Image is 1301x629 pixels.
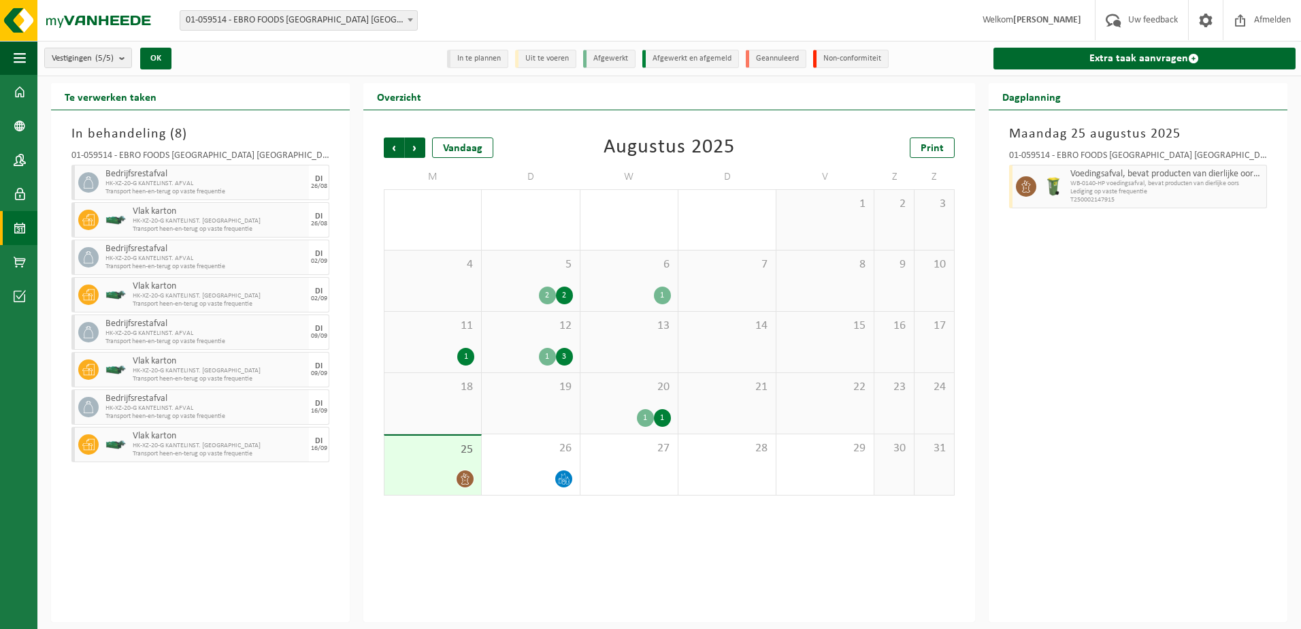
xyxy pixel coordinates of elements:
[556,348,573,366] div: 3
[391,319,474,334] span: 11
[746,50,806,68] li: Geannuleerd
[654,409,671,427] div: 1
[391,442,474,457] span: 25
[783,380,867,395] span: 22
[654,287,671,304] div: 1
[587,257,671,272] span: 6
[105,393,306,404] span: Bedrijfsrestafval
[105,244,306,255] span: Bedrijfsrestafval
[405,138,425,158] span: Volgende
[921,380,947,395] span: 24
[311,183,327,190] div: 26/08
[311,370,327,377] div: 09/09
[921,143,944,154] span: Print
[105,169,306,180] span: Bedrijfsrestafval
[105,255,306,263] span: HK-XZ-20-G KANTELINST. AFVAL
[587,380,671,395] span: 20
[587,319,671,334] span: 13
[881,197,907,212] span: 2
[685,441,769,456] span: 28
[315,437,323,445] div: DI
[556,287,573,304] div: 2
[1070,188,1263,196] span: Lediging op vaste frequentie
[1009,151,1267,165] div: 01-059514 - EBRO FOODS [GEOGRAPHIC_DATA] [GEOGRAPHIC_DATA] - [GEOGRAPHIC_DATA]
[539,287,556,304] div: 2
[311,445,327,452] div: 16/09
[133,356,306,367] span: Vlak karton
[311,221,327,227] div: 26/08
[515,50,576,68] li: Uit te voeren
[776,165,874,189] td: V
[783,197,867,212] span: 1
[391,257,474,272] span: 4
[457,348,474,366] div: 1
[105,404,306,413] span: HK-XZ-20-G KANTELINST. AFVAL
[311,258,327,265] div: 02/09
[1013,15,1081,25] strong: [PERSON_NAME]
[315,325,323,333] div: DI
[133,450,306,458] span: Transport heen-en-terug op vaste frequentie
[133,367,306,375] span: HK-XZ-20-G KANTELINST. [GEOGRAPHIC_DATA]
[175,127,182,141] span: 8
[315,400,323,408] div: DI
[989,83,1074,110] h2: Dagplanning
[315,362,323,370] div: DI
[921,319,947,334] span: 17
[1070,169,1263,180] span: Voedingsafval, bevat producten van dierlijke oorsprong, onverpakt, categorie 3
[783,441,867,456] span: 29
[1043,176,1064,197] img: WB-0140-HPE-GN-50
[105,188,306,196] span: Transport heen-en-terug op vaste frequentie
[315,212,323,221] div: DI
[95,54,114,63] count: (5/5)
[133,442,306,450] span: HK-XZ-20-G KANTELINST. [GEOGRAPHIC_DATA]
[180,10,418,31] span: 01-059514 - EBRO FOODS BELGIUM NV - MERKSEM
[311,295,327,302] div: 02/09
[881,319,907,334] span: 16
[384,138,404,158] span: Vorige
[52,48,114,69] span: Vestigingen
[881,441,907,456] span: 30
[311,333,327,340] div: 09/09
[489,441,572,456] span: 26
[910,138,955,158] a: Print
[783,257,867,272] span: 8
[315,287,323,295] div: DI
[813,50,889,68] li: Non-conformiteit
[539,348,556,366] div: 1
[783,319,867,334] span: 15
[105,215,126,225] img: HK-XZ-20-GN-03
[133,300,306,308] span: Transport heen-en-terug op vaste frequentie
[580,165,678,189] td: W
[180,11,417,30] span: 01-059514 - EBRO FOODS BELGIUM NV - MERKSEM
[133,281,306,292] span: Vlak karton
[315,250,323,258] div: DI
[105,329,306,338] span: HK-XZ-20-G KANTELINST. AFVAL
[133,375,306,383] span: Transport heen-en-terug op vaste frequentie
[105,290,126,300] img: HK-XZ-20-GN-03
[71,124,329,144] h3: In behandeling ( )
[71,151,329,165] div: 01-059514 - EBRO FOODS [GEOGRAPHIC_DATA] [GEOGRAPHIC_DATA] - [GEOGRAPHIC_DATA]
[363,83,435,110] h2: Overzicht
[587,441,671,456] span: 27
[391,380,474,395] span: 18
[140,48,171,69] button: OK
[489,319,572,334] span: 12
[921,441,947,456] span: 31
[432,138,493,158] div: Vandaag
[105,365,126,375] img: HK-XZ-20-GN-03
[915,165,955,189] td: Z
[678,165,776,189] td: D
[133,225,306,233] span: Transport heen-en-terug op vaste frequentie
[105,263,306,271] span: Transport heen-en-terug op vaste frequentie
[1070,196,1263,204] span: T250002147915
[105,440,126,450] img: HK-XZ-20-GN-03
[105,413,306,421] span: Transport heen-en-terug op vaste frequentie
[881,257,907,272] span: 9
[583,50,636,68] li: Afgewerkt
[1070,180,1263,188] span: WB-0140-HP voedingsafval, bevat producten van dierlijke oors
[637,409,654,427] div: 1
[105,338,306,346] span: Transport heen-en-terug op vaste frequentie
[881,380,907,395] span: 23
[133,431,306,442] span: Vlak karton
[51,83,170,110] h2: Te verwerken taken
